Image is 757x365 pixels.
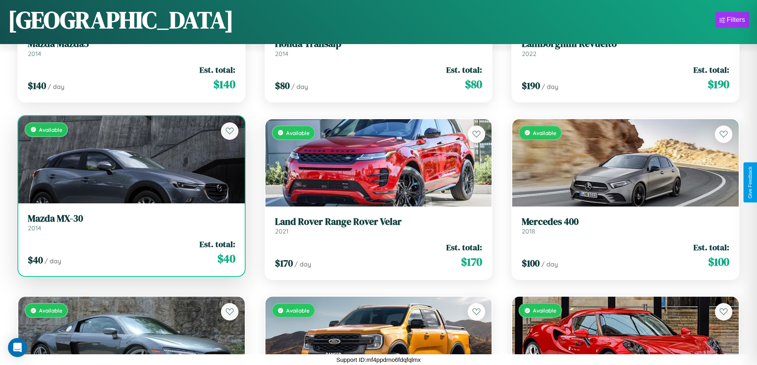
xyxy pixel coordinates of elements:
span: Est. total: [199,64,235,75]
span: / day [541,260,558,268]
a: Land Rover Range Rover Velar2021 [275,216,482,236]
span: / day [48,83,64,91]
span: Est. total: [446,64,482,75]
span: Available [533,129,556,136]
span: Available [39,307,62,314]
span: 2014 [28,224,41,232]
h3: Mazda MX-30 [28,213,235,224]
h3: Mazda Mazda3 [28,38,235,50]
span: Available [286,129,310,136]
span: $ 40 [217,251,235,267]
span: Available [286,307,310,314]
span: $ 80 [465,76,482,92]
span: Available [39,126,62,133]
span: / day [542,83,558,91]
h3: Mercedes 400 [522,216,729,228]
span: $ 100 [522,257,540,270]
span: $ 140 [213,76,235,92]
div: Open Intercom Messenger [8,338,27,357]
span: Est. total: [693,64,729,75]
h3: Land Rover Range Rover Velar [275,216,482,228]
span: Est. total: [693,241,729,253]
span: $ 140 [28,79,46,92]
h1: [GEOGRAPHIC_DATA] [8,4,234,36]
span: 2018 [522,227,535,235]
div: Give Feedback [747,166,753,199]
span: $ 170 [461,254,482,270]
span: $ 190 [522,79,540,92]
span: 2021 [275,227,288,235]
a: Honda Transalp2014 [275,38,482,58]
span: Available [533,307,556,314]
span: / day [45,257,61,265]
a: Mazda MX-302014 [28,213,235,232]
span: 2022 [522,50,536,58]
a: Lamborghini Revuelto2022 [522,38,729,58]
span: $ 190 [708,76,729,92]
span: $ 40 [28,253,43,267]
h3: Lamborghini Revuelto [522,38,729,50]
span: / day [294,260,311,268]
a: Mercedes 4002018 [522,216,729,236]
a: Mazda Mazda32014 [28,38,235,58]
span: $ 80 [275,79,290,92]
span: 2014 [28,50,41,58]
span: 2014 [275,50,288,58]
span: Est. total: [199,238,235,250]
div: Filters [727,16,745,24]
span: $ 170 [275,257,293,270]
span: / day [291,83,308,91]
button: Filters [715,12,749,28]
span: $ 100 [708,254,729,270]
h3: Honda Transalp [275,38,482,50]
p: Support ID: mf4ppdrno6fdqfqlmx [336,354,421,365]
span: Est. total: [446,241,482,253]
